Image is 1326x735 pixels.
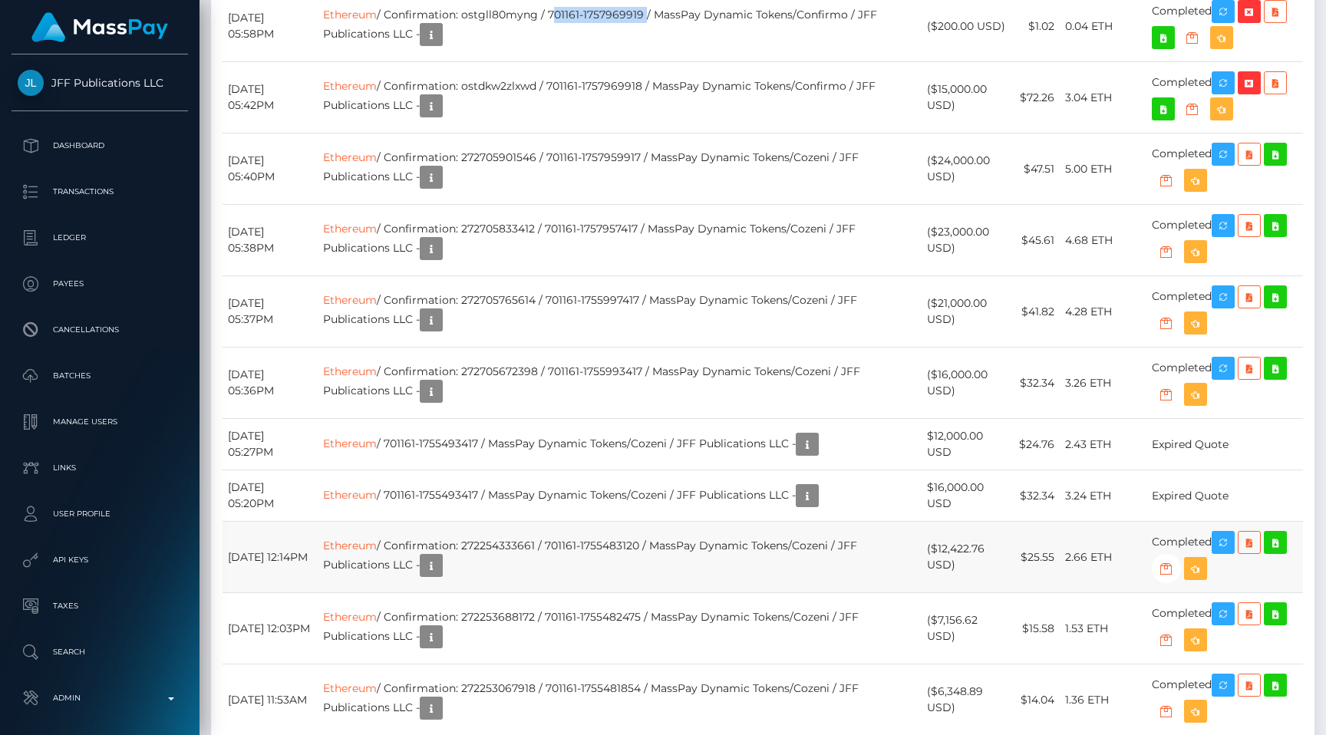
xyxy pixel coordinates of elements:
[323,488,377,502] a: Ethereum
[223,593,318,664] td: [DATE] 12:03PM
[323,8,377,21] a: Ethereum
[1013,205,1060,276] td: $45.61
[1146,276,1303,348] td: Completed
[18,595,182,618] p: Taxes
[12,219,188,257] a: Ledger
[223,276,318,348] td: [DATE] 05:37PM
[12,311,188,349] a: Cancellations
[318,276,922,348] td: / Confirmation: 272705765614 / 701161-1755997417 / MassPay Dynamic Tokens/Cozeni / JFF Publicatio...
[318,348,922,419] td: / Confirmation: 272705672398 / 701161-1755993417 / MassPay Dynamic Tokens/Cozeni / JFF Publicatio...
[223,133,318,205] td: [DATE] 05:40PM
[18,272,182,295] p: Payees
[18,134,182,157] p: Dashboard
[18,180,182,203] p: Transactions
[12,403,188,441] a: Manage Users
[223,419,318,470] td: [DATE] 05:27PM
[323,364,377,378] a: Ethereum
[318,419,922,470] td: / 701161-1755493417 / MassPay Dynamic Tokens/Cozeni / JFF Publications LLC -
[318,62,922,133] td: / Confirmation: ostdkw2zlxwd / 701161-1757969918 / MassPay Dynamic Tokens/Confirmo / JFF Publicat...
[12,173,188,211] a: Transactions
[318,470,922,522] td: / 701161-1755493417 / MassPay Dynamic Tokens/Cozeni / JFF Publications LLC -
[323,610,377,624] a: Ethereum
[12,76,188,90] span: JFF Publications LLC
[922,205,1013,276] td: ($23,000.00 USD)
[1060,470,1146,522] td: 3.24 ETH
[922,62,1013,133] td: ($15,000.00 USD)
[1146,348,1303,419] td: Completed
[922,419,1013,470] td: $12,000.00 USD
[18,364,182,387] p: Batches
[323,222,377,236] a: Ethereum
[922,276,1013,348] td: ($21,000.00 USD)
[922,348,1013,419] td: ($16,000.00 USD)
[323,681,377,695] a: Ethereum
[323,150,377,164] a: Ethereum
[12,265,188,303] a: Payees
[18,687,182,710] p: Admin
[1013,470,1060,522] td: $32.34
[1146,62,1303,133] td: Completed
[223,62,318,133] td: [DATE] 05:42PM
[1146,593,1303,664] td: Completed
[12,357,188,395] a: Batches
[18,549,182,572] p: API Keys
[1146,470,1303,522] td: Expired Quote
[12,449,188,487] a: Links
[1060,133,1146,205] td: 5.00 ETH
[18,503,182,526] p: User Profile
[1060,522,1146,593] td: 2.66 ETH
[31,12,168,42] img: MassPay Logo
[1146,205,1303,276] td: Completed
[1146,133,1303,205] td: Completed
[12,495,188,533] a: User Profile
[922,133,1013,205] td: ($24,000.00 USD)
[1060,205,1146,276] td: 4.68 ETH
[1013,522,1060,593] td: $25.55
[323,539,377,552] a: Ethereum
[922,522,1013,593] td: ($12,422.76 USD)
[1060,419,1146,470] td: 2.43 ETH
[1060,593,1146,664] td: 1.53 ETH
[1146,522,1303,593] td: Completed
[18,641,182,664] p: Search
[323,79,377,93] a: Ethereum
[1013,62,1060,133] td: $72.26
[223,470,318,522] td: [DATE] 05:20PM
[1013,133,1060,205] td: $47.51
[18,318,182,341] p: Cancellations
[223,205,318,276] td: [DATE] 05:38PM
[318,522,922,593] td: / Confirmation: 272254333661 / 701161-1755483120 / MassPay Dynamic Tokens/Cozeni / JFF Publicatio...
[18,70,44,96] img: JFF Publications LLC
[323,437,377,450] a: Ethereum
[18,410,182,433] p: Manage Users
[1013,419,1060,470] td: $24.76
[1013,593,1060,664] td: $15.58
[223,348,318,419] td: [DATE] 05:36PM
[318,593,922,664] td: / Confirmation: 272253688172 / 701161-1755482475 / MassPay Dynamic Tokens/Cozeni / JFF Publicatio...
[1013,348,1060,419] td: $32.34
[223,522,318,593] td: [DATE] 12:14PM
[1060,62,1146,133] td: 3.04 ETH
[1060,348,1146,419] td: 3.26 ETH
[12,127,188,165] a: Dashboard
[922,470,1013,522] td: $16,000.00 USD
[922,593,1013,664] td: ($7,156.62 USD)
[12,633,188,671] a: Search
[323,293,377,307] a: Ethereum
[12,541,188,579] a: API Keys
[1146,419,1303,470] td: Expired Quote
[318,133,922,205] td: / Confirmation: 272705901546 / 701161-1757959917 / MassPay Dynamic Tokens/Cozeni / JFF Publicatio...
[18,226,182,249] p: Ledger
[1013,276,1060,348] td: $41.82
[1060,276,1146,348] td: 4.28 ETH
[12,587,188,625] a: Taxes
[18,456,182,480] p: Links
[318,205,922,276] td: / Confirmation: 272705833412 / 701161-1757957417 / MassPay Dynamic Tokens/Cozeni / JFF Publicatio...
[12,679,188,717] a: Admin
